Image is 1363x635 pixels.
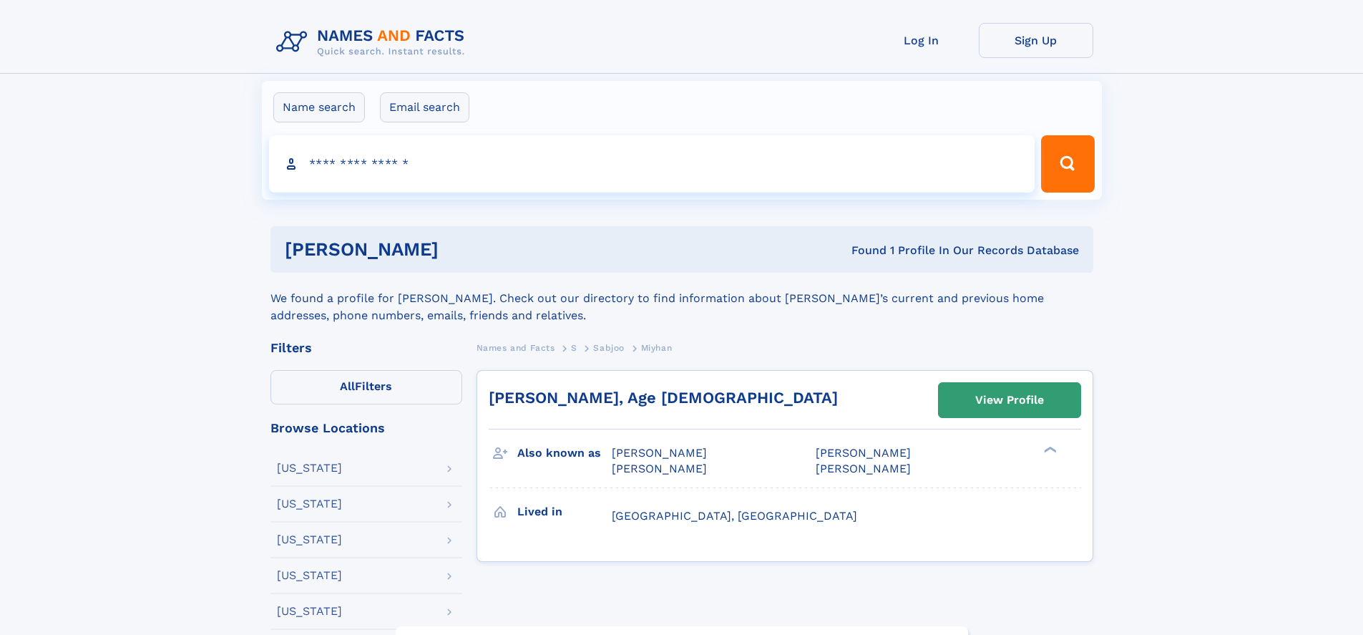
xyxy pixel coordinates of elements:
span: All [340,379,355,393]
a: [PERSON_NAME], Age [DEMOGRAPHIC_DATA] [489,389,838,407]
a: Log In [864,23,979,58]
input: search input [269,135,1035,193]
div: View Profile [975,384,1044,417]
span: [PERSON_NAME] [612,462,707,475]
div: [US_STATE] [277,570,342,581]
a: View Profile [939,383,1080,417]
div: [US_STATE] [277,534,342,546]
div: [US_STATE] [277,606,342,617]
span: S [571,343,577,353]
h1: [PERSON_NAME] [285,241,645,258]
span: [PERSON_NAME] [816,462,911,475]
a: S [571,339,577,357]
span: Miyhan [641,343,673,353]
span: [PERSON_NAME] [612,446,707,460]
div: Filters [270,341,462,354]
div: We found a profile for [PERSON_NAME]. Check out our directory to find information about [PERSON_N... [270,273,1093,324]
div: Found 1 Profile In Our Records Database [645,243,1079,258]
span: [PERSON_NAME] [816,446,911,460]
span: Sabjoo [593,343,625,353]
div: ❯ [1040,445,1057,455]
span: [GEOGRAPHIC_DATA], [GEOGRAPHIC_DATA] [612,509,857,523]
div: [US_STATE] [277,462,342,474]
label: Email search [380,92,469,122]
div: Browse Locations [270,422,462,435]
img: Logo Names and Facts [270,23,477,62]
a: Sabjoo [593,339,625,357]
h3: Lived in [517,500,612,524]
div: [US_STATE] [277,498,342,510]
a: Sign Up [979,23,1093,58]
label: Filters [270,370,462,404]
button: Search Button [1041,135,1094,193]
a: Names and Facts [477,339,555,357]
label: Name search [273,92,365,122]
h3: Also known as [517,441,612,465]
